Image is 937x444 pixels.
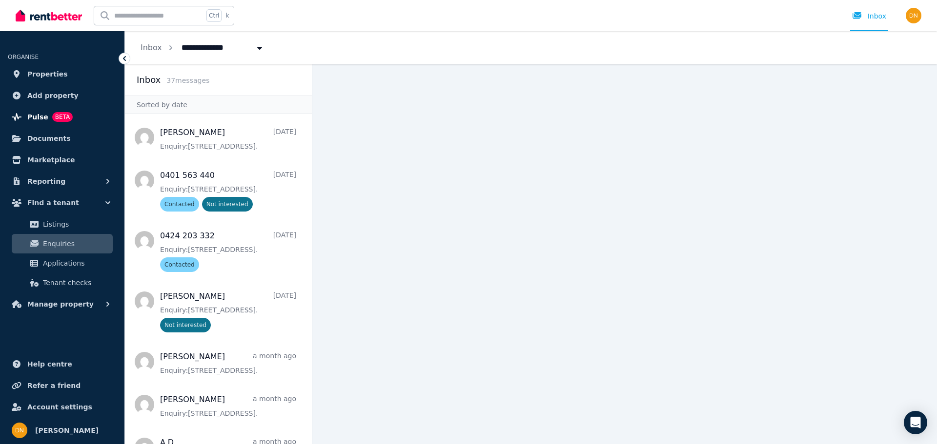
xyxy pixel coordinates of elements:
[35,425,99,436] span: [PERSON_NAME]
[12,234,113,253] a: Enquiries
[160,170,296,212] a: 0401 563 440[DATE]Enquiry:[STREET_ADDRESS].ContactedNot interested
[8,376,117,395] a: Refer a friend
[160,351,296,375] a: [PERSON_NAME]a month agoEnquiry:[STREET_ADDRESS].
[12,273,113,292] a: Tenant checks
[904,411,927,434] div: Open Intercom Messenger
[8,54,39,60] span: ORGANISE
[8,354,117,374] a: Help centre
[8,64,117,84] a: Properties
[27,401,92,413] span: Account settings
[8,294,117,314] button: Manage property
[27,154,75,166] span: Marketplace
[8,172,117,191] button: Reporting
[52,112,73,122] span: BETA
[27,358,72,370] span: Help centre
[8,107,117,127] a: PulseBETA
[160,127,296,151] a: [PERSON_NAME][DATE]Enquiry:[STREET_ADDRESS].
[906,8,921,23] img: Deepak Narang
[125,114,312,444] nav: Message list
[141,43,162,52] a: Inbox
[16,8,82,23] img: RentBetter
[160,290,296,332] a: [PERSON_NAME][DATE]Enquiry:[STREET_ADDRESS].Not interested
[225,12,229,19] span: k
[12,253,113,273] a: Applications
[852,11,886,21] div: Inbox
[8,193,117,212] button: Find a tenant
[27,380,81,391] span: Refer a friend
[27,90,79,101] span: Add property
[12,214,113,234] a: Listings
[27,298,94,310] span: Manage property
[8,86,117,105] a: Add property
[43,257,109,269] span: Applications
[43,277,109,289] span: Tenant checks
[27,133,71,144] span: Documents
[166,77,209,84] span: 37 message s
[160,394,296,418] a: [PERSON_NAME]a month agoEnquiry:[STREET_ADDRESS].
[8,397,117,417] a: Account settings
[137,73,161,87] h2: Inbox
[12,423,27,438] img: Deepak Narang
[8,150,117,170] a: Marketplace
[43,238,109,250] span: Enquiries
[8,129,117,148] a: Documents
[27,111,48,123] span: Pulse
[43,218,109,230] span: Listings
[160,230,296,272] a: 0424 203 332[DATE]Enquiry:[STREET_ADDRESS].Contacted
[27,175,65,187] span: Reporting
[125,96,312,114] div: Sorted by date
[206,9,222,22] span: Ctrl
[27,197,79,209] span: Find a tenant
[125,31,280,64] nav: Breadcrumb
[27,68,68,80] span: Properties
